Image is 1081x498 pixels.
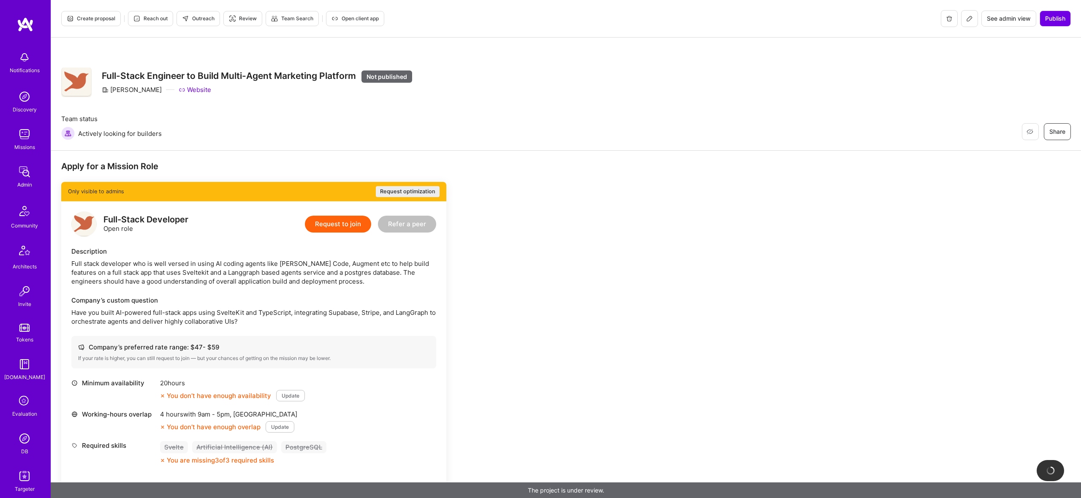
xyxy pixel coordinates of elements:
i: icon EyeClosed [1027,128,1033,135]
img: Actively looking for builders [61,127,75,140]
img: Invite [16,283,33,300]
button: Refer a peer [378,216,436,233]
div: You are missing 3 of 3 required skills [167,456,274,465]
h3: Full-Stack Engineer to Build Multi-Agent Marketing Platform [102,70,412,82]
img: Company Logo [61,68,92,97]
div: Evaluation [12,409,37,418]
i: icon Cash [78,344,84,350]
button: Update [276,390,305,401]
i: icon World [71,411,78,417]
img: bell [16,49,33,66]
div: Working-hours overlap [71,410,156,419]
a: Website [179,85,211,94]
img: logo [17,17,34,32]
div: 20 hours [160,379,305,387]
div: Discovery [13,105,37,114]
i: icon CloseOrange [160,393,165,398]
button: Create proposal [61,11,121,26]
div: Full stack developer who is well versed in using AI coding agents like [PERSON_NAME] Code, Augmen... [71,259,436,286]
div: Community [11,221,38,230]
div: Tokens [16,335,33,344]
img: Architects [14,242,35,262]
button: Request to join [305,216,371,233]
i: icon Clock [71,380,78,386]
div: Company’s preferred rate range: $ 47 - $ 59 [78,343,429,352]
div: You don’t have enough availability [160,391,271,400]
div: Admin [17,180,32,189]
span: 9am - 5pm , [196,410,233,418]
img: Admin Search [16,430,33,447]
div: Invite [18,300,31,309]
span: Review [229,15,257,22]
div: Architects [13,262,37,271]
button: Outreach [177,11,220,26]
div: Targeter [15,484,35,493]
div: Artificial Intelligence (AI) [192,441,277,453]
div: Minimum availability [71,379,156,387]
button: Request optimization [376,186,440,197]
div: Not published [361,70,412,83]
img: Community [14,201,35,221]
div: Company’s custom question [71,296,436,305]
div: [PERSON_NAME] [102,85,162,94]
i: icon Proposal [67,15,73,22]
div: 4 hours with [GEOGRAPHIC_DATA] [160,410,297,419]
p: Have you built AI-powered full-stack apps using SvelteKit and TypeScript, integrating Supabase, S... [71,308,436,326]
div: Missions [14,143,35,152]
div: The project is under review. [51,482,1081,498]
span: Share [1049,127,1065,136]
button: Open client app [326,11,384,26]
img: teamwork [16,126,33,143]
span: Create proposal [67,15,115,22]
i: icon Tag [71,442,78,449]
div: [DOMAIN_NAME] [4,373,45,382]
button: Team Search [266,11,319,26]
img: admin teamwork [16,163,33,180]
i: icon SelectionTeam [16,393,33,409]
i: icon Targeter [229,15,236,22]
div: DB [21,447,28,456]
div: Only visible to admins [61,182,446,201]
div: Description [71,247,436,256]
i: icon CompanyGray [102,87,109,93]
span: Team Search [271,15,313,22]
div: Svelte [160,441,188,453]
i: icon CloseOrange [160,458,165,463]
div: If your rate is higher, you can still request to join — but your chances of getting on the missio... [78,355,429,362]
div: PostgreSQL [281,441,326,453]
img: logo [71,211,97,237]
span: Outreach [182,15,215,22]
div: Apply for a Mission Role [61,161,446,172]
button: See admin view [981,11,1036,27]
button: Publish [1040,11,1071,27]
span: Actively looking for builders [78,129,162,138]
button: Update [266,421,294,433]
div: Open role [103,215,188,233]
div: You don’t have enough overlap [160,422,261,431]
button: Share [1044,123,1071,140]
img: discovery [16,88,33,105]
span: Publish [1045,14,1065,23]
span: Team status [61,114,162,123]
i: icon CloseOrange [160,425,165,430]
span: Reach out [133,15,168,22]
span: Open client app [331,15,379,22]
div: Required skills [71,441,156,450]
img: Skill Targeter [16,468,33,484]
img: guide book [16,356,33,373]
span: See admin view [987,14,1031,23]
div: Full-Stack Developer [103,215,188,224]
button: Review [223,11,262,26]
button: Reach out [128,11,173,26]
img: tokens [19,324,30,332]
div: Notifications [10,66,40,75]
img: loading [1046,466,1055,475]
